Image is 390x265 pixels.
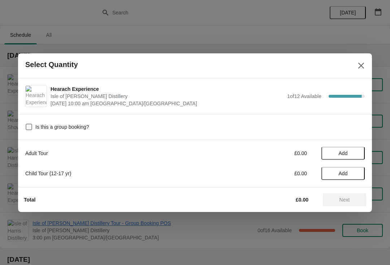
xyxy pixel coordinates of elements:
[51,85,283,93] span: Hearach Experience
[240,170,307,177] div: £0.00
[339,150,348,156] span: Add
[35,123,89,131] span: Is this a group booking?
[51,93,283,100] span: Isle of [PERSON_NAME] Distillery
[296,197,308,203] strong: £0.00
[25,170,226,177] div: Child Tour (12-17 yr)
[240,150,307,157] div: £0.00
[287,93,321,99] span: 1 of 12 Available
[321,147,365,160] button: Add
[25,150,226,157] div: Adult Tour
[321,167,365,180] button: Add
[51,100,283,107] span: [DATE] 10:00 am [GEOGRAPHIC_DATA]/[GEOGRAPHIC_DATA]
[339,171,348,176] span: Add
[355,59,368,72] button: Close
[25,61,78,69] h2: Select Quantity
[24,197,35,203] strong: Total
[26,86,47,107] img: Hearach Experience | Isle of Harris Distillery | September 17 | 10:00 am Europe/London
